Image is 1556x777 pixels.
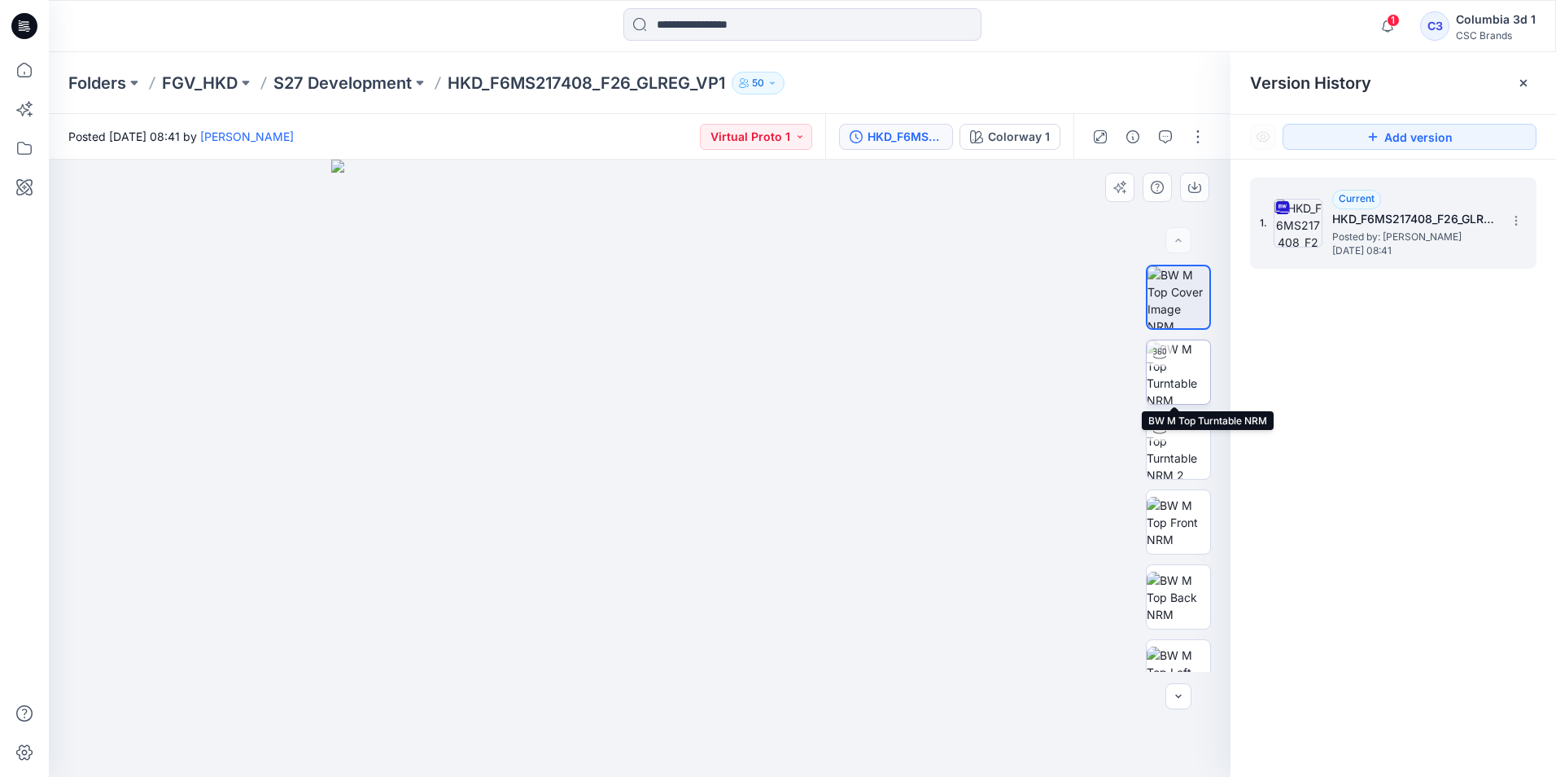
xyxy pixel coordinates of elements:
[273,72,412,94] a: S27 Development
[1283,124,1536,150] button: Add version
[1260,216,1267,230] span: 1.
[68,72,126,94] a: Folders
[1147,340,1210,404] img: BW M Top Turntable NRM
[331,160,948,777] img: eyJhbGciOiJIUzI1NiIsImtpZCI6IjAiLCJzbHQiOiJzZXMiLCJ0eXAiOiJKV1QifQ.eyJkYXRhIjp7InR5cGUiOiJzdG9yYW...
[162,72,238,94] a: FGV_HKD
[1517,77,1530,90] button: Close
[1250,73,1371,93] span: Version History
[1332,245,1495,257] span: [DATE] 08:41
[1147,266,1209,328] img: BW M Top Cover Image NRM
[959,124,1060,150] button: Colorway 1
[68,128,294,145] span: Posted [DATE] 08:41 by
[868,128,942,146] div: HKD_F6MS217408_F26_GLREG_VP1
[1339,192,1375,204] span: Current
[1456,10,1536,29] div: Columbia 3d 1
[1147,647,1210,698] img: BW M Top Left NRM
[1420,11,1449,41] div: C3
[988,128,1050,146] div: Colorway 1
[752,74,764,92] p: 50
[448,72,725,94] p: HKD_F6MS217408_F26_GLREG_VP1
[1456,29,1536,42] div: CSC Brands
[1147,497,1210,548] img: BW M Top Front NRM
[1274,199,1322,248] img: HKD_F6MS217408_F26_GLREG_VP1
[1387,14,1400,27] span: 1
[1147,415,1210,479] img: BW M Top Turntable NRM 2
[1250,124,1276,150] button: Show Hidden Versions
[1332,209,1495,229] h5: HKD_F6MS217408_F26_GLREG_VP1
[839,124,953,150] button: HKD_F6MS217408_F26_GLREG_VP1
[1332,229,1495,245] span: Posted by: Wendy Song
[732,72,785,94] button: 50
[1120,124,1146,150] button: Details
[1147,572,1210,623] img: BW M Top Back NRM
[200,129,294,143] a: [PERSON_NAME]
